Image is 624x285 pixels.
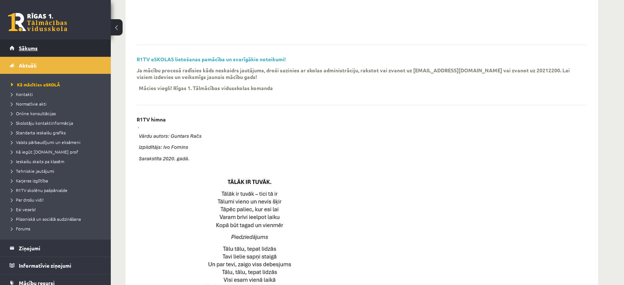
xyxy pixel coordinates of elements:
span: Online konsultācijas [11,110,56,116]
a: R1TV eSKOLAS lietošanas pamācība un svarīgākie noteikumi! [137,56,286,62]
span: Normatīvie akti [11,101,47,107]
p: Mācies viegli! [139,85,172,91]
span: Standarta ieskaišu grafiks [11,130,66,135]
p: R1TV himna [137,116,166,123]
legend: Informatīvie ziņojumi [19,257,102,274]
span: Forums [11,226,30,231]
span: Valsts pārbaudījumi un eksāmeni [11,139,80,145]
a: Par drošu vidi! [11,196,103,203]
span: Ieskaišu skaits pa klasēm [11,158,64,164]
span: Karjeras izglītība [11,178,48,183]
a: Normatīvie akti [11,100,103,107]
p: Rīgas 1. Tālmācības vidusskolas komanda [173,85,273,91]
a: Skolotāju kontaktinformācija [11,120,103,126]
span: Kā mācīties eSKOLĀ [11,82,60,87]
span: Kontakti [11,91,33,97]
a: Kā iegūt [DOMAIN_NAME] prof [11,148,103,155]
a: Rīgas 1. Tālmācības vidusskola [8,13,67,31]
a: Ieskaišu skaits pa klasēm [11,158,103,165]
span: Esi vesels! [11,206,36,212]
a: Standarta ieskaišu grafiks [11,129,103,136]
a: Aktuāli [10,57,102,74]
span: Aktuāli [19,62,37,69]
a: Esi vesels! [11,206,103,213]
a: Kontakti [11,91,103,97]
a: Informatīvie ziņojumi [10,257,102,274]
a: Ziņojumi [10,240,102,257]
a: R1TV skolēnu pašpārvalde [11,187,103,193]
span: Pilsoniskā un sociālā audzināšana [11,216,81,222]
span: R1TV skolēnu pašpārvalde [11,187,68,193]
a: Forums [11,225,103,232]
span: Skolotāju kontaktinformācija [11,120,73,126]
span: Par drošu vidi! [11,197,44,203]
a: Tehniskie jautājumi [11,168,103,174]
a: Pilsoniskā un sociālā audzināšana [11,216,103,222]
span: Sākums [19,45,38,51]
span: Kā iegūt [DOMAIN_NAME] prof [11,149,78,155]
legend: Ziņojumi [19,240,102,257]
span: Tehniskie jautājumi [11,168,54,174]
a: Karjeras izglītība [11,177,103,184]
p: Ja mācību procesā radīsies kāds neskaidrs jautājums, droši sazinies ar skolas administrāciju, rak... [137,67,576,80]
a: Kā mācīties eSKOLĀ [11,81,103,88]
a: Online konsultācijas [11,110,103,117]
a: Valsts pārbaudījumi un eksāmeni [11,139,103,145]
a: Sākums [10,40,102,56]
